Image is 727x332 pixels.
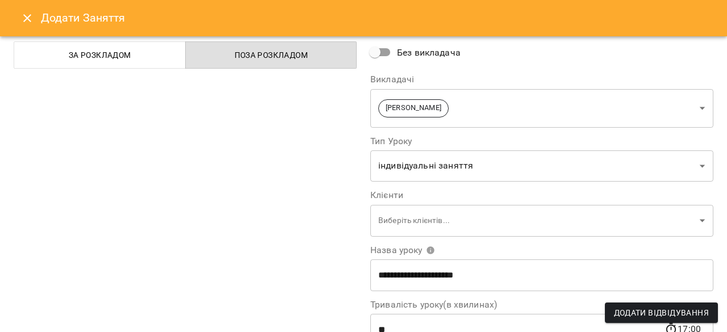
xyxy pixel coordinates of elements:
[14,41,186,69] button: За розкладом
[426,246,435,255] svg: Вкажіть назву уроку або виберіть клієнтів
[185,41,357,69] button: Поза розкладом
[370,150,713,182] div: індивідуальні заняття
[370,246,435,255] span: Назва уроку
[370,300,713,309] label: Тривалість уроку(в хвилинах)
[370,191,713,200] label: Клієнти
[370,204,713,237] div: Виберіть клієнтів...
[605,302,718,323] button: Додати Відвідування
[14,5,41,32] button: Close
[193,48,350,62] span: Поза розкладом
[370,75,713,84] label: Викладачі
[41,9,713,27] h6: Додати Заняття
[370,137,713,146] label: Тип Уроку
[21,48,179,62] span: За розкладом
[378,215,695,226] p: Виберіть клієнтів...
[614,306,709,320] span: Додати Відвідування
[397,46,461,60] span: Без викладача
[379,103,448,114] span: [PERSON_NAME]
[370,89,713,128] div: [PERSON_NAME]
